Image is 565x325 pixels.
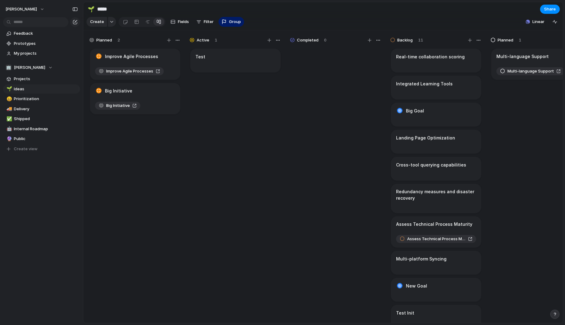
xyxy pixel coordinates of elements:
span: Planned [96,37,112,43]
span: Improve Agile Processes [106,68,153,74]
button: 🌱 [86,4,96,14]
span: Public [14,136,78,142]
div: 🚚 [6,105,11,112]
span: Delivery [14,106,78,112]
button: 🤖 [6,126,12,132]
h1: Cross-tool querying capabilities [396,162,466,168]
button: Share [540,5,560,14]
span: Big Initiative [106,103,130,109]
span: Group [229,19,241,25]
h1: Multi-language Support [496,53,549,60]
div: 🌱 [6,85,11,92]
button: 🏢[PERSON_NAME] [3,63,80,72]
span: Prioritization [14,96,78,102]
button: [PERSON_NAME] [3,4,48,14]
span: Completed [297,37,319,43]
a: Improve Agile Processes [95,67,164,75]
div: New Goal [391,278,481,302]
div: Cross-tool querying capabilities [391,157,481,181]
div: Multi-platform Syncing [391,251,481,275]
h1: New Goal [406,283,427,289]
span: 2 [118,37,120,43]
span: Share [544,6,556,12]
button: 🌱 [6,86,12,92]
span: Shipped [14,116,78,122]
span: My projects [14,50,78,57]
a: My projects [3,49,80,58]
span: Create view [14,146,38,152]
button: 😀 [6,96,12,102]
div: 🤖 [6,125,11,132]
h1: Improve Agile Processes [105,53,158,60]
a: 🤖Internal Roadmap [3,124,80,134]
h1: Multi-platform Syncing [396,256,447,262]
span: 1 [215,37,217,43]
h1: Redundancy measures and disaster recovery [396,188,476,201]
a: Projects [3,74,80,84]
a: Assess Technical Process Maturity [396,235,476,243]
span: [PERSON_NAME] [14,65,45,71]
div: ✅ [6,116,11,123]
a: 😀Prioritization [3,94,80,104]
button: Create view [3,144,80,154]
a: Multi-language Support [496,67,564,75]
span: Feedback [14,30,78,37]
h1: Landing Page Optimization [396,135,455,141]
div: 🌱 [88,5,94,13]
h1: Assess Technical Process Maturity [396,221,472,228]
button: Filter [194,17,216,27]
span: 1 [519,37,521,43]
span: 0 [324,37,327,43]
button: Group [218,17,244,27]
span: Multi-language Support [507,68,554,74]
a: 🌱Ideas [3,84,80,94]
a: Feedback [3,29,80,38]
span: Fields [178,19,189,25]
span: Filter [204,19,214,25]
span: Backlog [397,37,413,43]
button: 🔮 [6,136,12,142]
h1: Test [195,53,205,60]
span: Prototypes [14,41,78,47]
h1: Test Init [396,310,414,316]
div: Big InitiativeBig Initiative [90,83,180,114]
div: 😀 [6,96,11,103]
a: ✅Shipped [3,114,80,123]
div: 🏢 [6,65,12,71]
h1: Real-time collaboration scoring [396,53,465,60]
span: Create [90,19,104,25]
span: 11 [418,37,423,43]
h1: Big Initiative [105,88,132,94]
span: Linear [532,19,544,25]
a: 🚚Delivery [3,104,80,114]
div: Improve Agile ProcessesImprove Agile Processes [90,49,180,80]
span: Active [197,37,209,43]
span: Internal Roadmap [14,126,78,132]
button: 🚚 [6,106,12,112]
button: Linear [523,17,547,26]
a: Prototypes [3,39,80,48]
span: [PERSON_NAME] [6,6,37,12]
div: Big Goal [391,103,481,127]
div: Landing Page Optimization [391,130,481,154]
div: Real-time collaboration scoring [391,49,481,72]
a: 🔮Public [3,134,80,143]
a: Big Initiative [95,102,140,110]
button: ✅ [6,116,12,122]
span: Planned [498,37,513,43]
div: Assess Technical Process MaturityAssess Technical Process Maturity [391,216,481,248]
span: Projects [14,76,78,82]
div: Integrated Learning Tools [391,76,481,100]
div: Redundancy measures and disaster recovery [391,184,481,213]
button: Create [86,17,107,27]
h1: Integrated Learning Tools [396,80,453,87]
button: Fields [168,17,191,27]
div: Test [190,49,281,72]
span: Ideas [14,86,78,92]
